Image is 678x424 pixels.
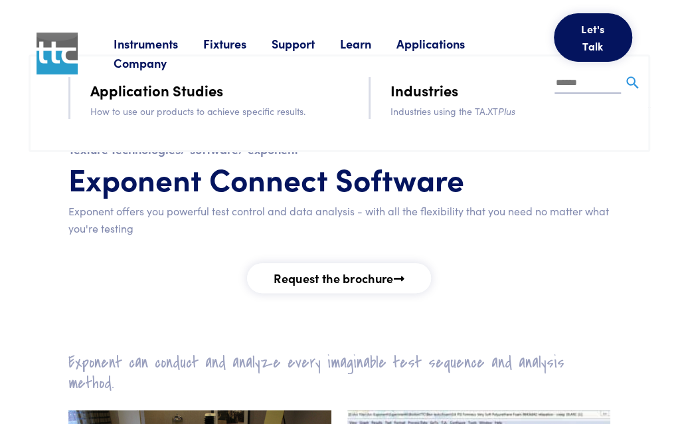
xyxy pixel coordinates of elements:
a: Fixtures [203,35,272,52]
a: Request the brochure [247,263,430,293]
a: Support [272,35,340,52]
h2: Exponent can conduct and analyze every imaginable test sequence and analysis method. [60,352,618,394]
p: How to use our products to achieve specific results. [90,104,331,118]
p: Industries using the TA.XT [390,104,632,118]
p: Exponent offers you powerful test control and data analysis - with all the flexibility that you n... [68,203,610,237]
a: Applications [396,35,490,52]
img: ttc_logo_1x1_v1.0.png [37,33,78,74]
h1: Exponent Connect Software [68,159,610,198]
a: Company [114,54,192,71]
i: Plus [498,104,515,118]
a: Learn [340,35,396,52]
a: Instruments [114,35,203,52]
button: Let's Talk [554,13,632,62]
